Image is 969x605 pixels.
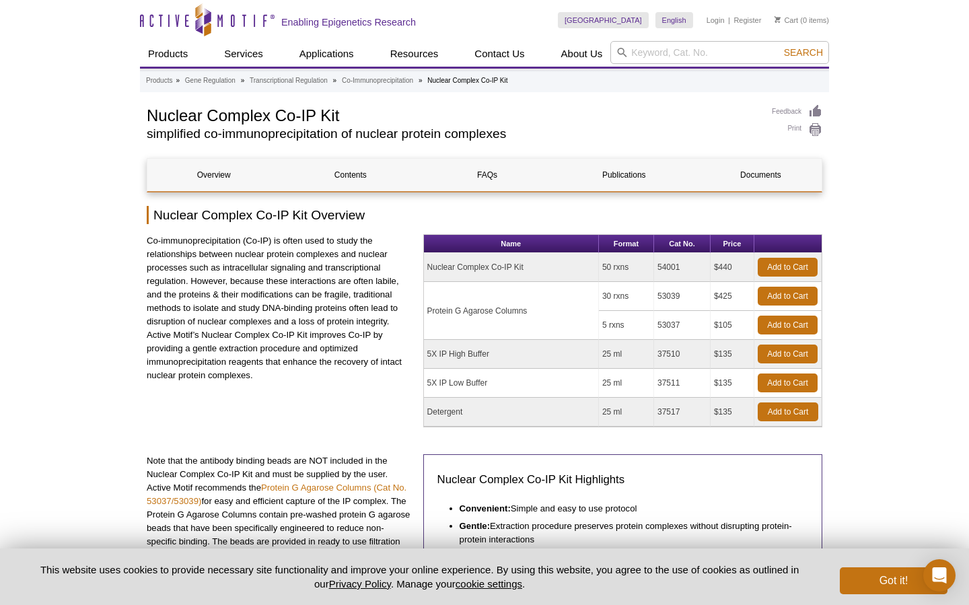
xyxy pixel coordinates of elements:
a: English [655,12,693,28]
a: Overview [147,159,280,191]
a: Add to Cart [758,287,818,306]
td: 53039 [654,282,711,311]
strong: Gentle: [460,521,490,531]
a: Privacy Policy [329,578,391,590]
a: Co-Immunoprecipitation [342,75,413,87]
td: 25 ml [599,340,654,369]
h2: Nuclear Complex Co-IP Kit Overview [147,206,822,224]
a: Gene Regulation [185,75,236,87]
p: Co-immunoprecipitation (Co-IP) is often used to study the relationships between nuclear protein c... [147,234,413,382]
a: Applications [291,41,362,67]
strong: Convenient: [460,503,511,513]
th: Name [424,235,599,253]
p: This website uses cookies to provide necessary site functionality and improve your online experie... [22,563,818,591]
a: Register [733,15,761,25]
a: Contact Us [466,41,532,67]
a: Print [772,122,822,137]
a: Add to Cart [758,316,818,334]
a: Feedback [772,104,822,119]
td: 5 rxns [599,311,654,340]
img: Your Cart [775,16,781,23]
li: » [176,77,180,84]
li: » [333,77,337,84]
li: (0 items) [775,12,829,28]
td: $105 [711,311,754,340]
button: cookie settings [456,578,522,590]
td: Detergent [424,398,599,427]
span: Search [784,47,823,58]
a: Contents [284,159,417,191]
td: 5X IP Low Buffer [424,369,599,398]
div: Open Intercom Messenger [923,559,956,592]
h2: simplified co-immunoprecipitation of nuclear protein complexes [147,128,758,140]
a: Products [140,41,196,67]
td: 25 ml [599,398,654,427]
a: Add to Cart [758,402,818,421]
a: Publications [558,159,690,191]
td: 54001 [654,253,711,282]
td: 30 rxns [599,282,654,311]
li: » [419,77,423,84]
p: Note that the antibody binding beads are NOT included in the Nuclear Complex Co-IP Kit and must b... [147,454,413,575]
a: Resources [382,41,447,67]
td: $135 [711,340,754,369]
td: Protein G Agarose Columns [424,282,599,340]
a: About Us [553,41,611,67]
button: Search [780,46,827,59]
th: Format [599,235,654,253]
a: Products [146,75,172,87]
li: Extraction procedure preserves protein complexes without disrupting protein-protein interactions [460,515,795,546]
a: FAQs [421,159,553,191]
a: Documents [694,159,827,191]
li: Includes Immunoprecipitation reagents of varying stringency to enable the optimization of protein... [460,546,795,577]
h2: Enabling Epigenetics Research [281,16,416,28]
a: Login [707,15,725,25]
a: Add to Cart [758,345,818,363]
td: 50 rxns [599,253,654,282]
td: 5X IP High Buffer [424,340,599,369]
td: 37517 [654,398,711,427]
h3: Nuclear Complex Co-IP Kit Highlights [437,472,808,488]
li: » [241,77,245,84]
li: Nuclear Complex Co-IP Kit [427,77,507,84]
input: Keyword, Cat. No. [610,41,829,64]
td: $425 [711,282,754,311]
a: Add to Cart [758,258,818,277]
th: Price [711,235,754,253]
td: 25 ml [599,369,654,398]
button: Got it! [840,567,947,594]
td: 53037 [654,311,711,340]
td: 37511 [654,369,711,398]
td: $135 [711,369,754,398]
li: | [728,12,730,28]
a: Services [216,41,271,67]
a: [GEOGRAPHIC_DATA] [558,12,649,28]
a: Protein G Agarose Columns (Cat No. 53037/53039) [147,483,406,506]
a: Cart [775,15,798,25]
td: $135 [711,398,754,427]
a: Transcriptional Regulation [250,75,328,87]
td: Nuclear Complex Co-IP Kit [424,253,599,282]
a: Add to Cart [758,373,818,392]
td: $440 [711,253,754,282]
h1: Nuclear Complex Co-IP Kit [147,104,758,124]
li: Simple and easy to use protocol [460,498,795,515]
th: Cat No. [654,235,711,253]
td: 37510 [654,340,711,369]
